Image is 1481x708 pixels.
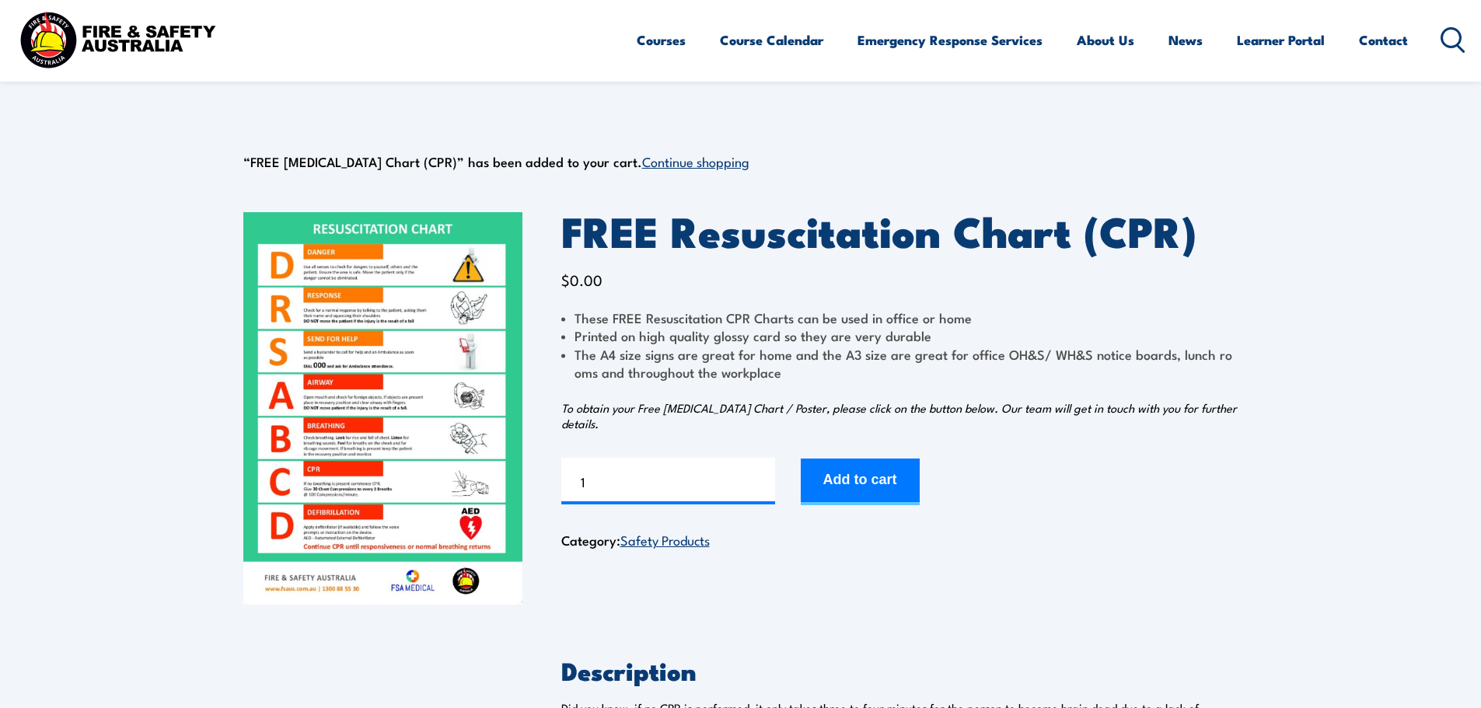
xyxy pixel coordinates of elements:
[720,19,823,61] a: Course Calendar
[1168,19,1203,61] a: News
[642,152,749,170] a: Continue shopping
[1359,19,1408,61] a: Contact
[561,212,1238,249] h1: FREE Resuscitation Chart (CPR)
[637,19,686,61] a: Courses
[620,530,710,549] a: Safety Products
[561,326,1238,344] li: Printed on high quality glossy card so they are very durable
[561,530,710,549] span: Category:
[561,345,1238,382] li: The A4 size signs are great for home and the A3 size are great for office OH&S/ WH&S notice board...
[243,212,522,605] img: FREE Resuscitation Chart - What are the 7 steps to CPR?
[1237,19,1325,61] a: Learner Portal
[801,459,920,505] button: Add to cart
[561,399,1237,431] em: To obtain your Free [MEDICAL_DATA] Chart / Poster, please click on the button below. Our team wil...
[243,150,1238,173] div: “FREE [MEDICAL_DATA] Chart (CPR)” has been added to your cart.
[561,659,1238,681] h2: Description
[561,269,570,290] span: $
[561,458,775,504] input: Product quantity
[858,19,1043,61] a: Emergency Response Services
[561,309,1238,326] li: These FREE Resuscitation CPR Charts can be used in office or home
[561,269,603,290] bdi: 0.00
[1077,19,1134,61] a: About Us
